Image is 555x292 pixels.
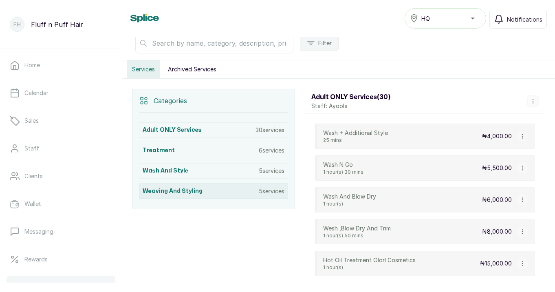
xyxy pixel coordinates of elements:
p: Wash And Blow Dry [323,192,376,201]
a: Clients [7,165,115,188]
button: Archived Services [163,60,221,78]
button: Services [127,60,160,78]
p: 1 hour(s) [323,201,376,207]
p: 25 mins [323,137,388,144]
p: Wesh ,Blow Dry And Trim [323,224,391,232]
p: 6 services [259,146,284,155]
h3: Treatment [143,146,175,155]
div: Wash + Additional Style25 mins [323,129,388,144]
p: ₦5,500.00 [482,164,512,172]
button: HQ [405,8,486,29]
p: FH [13,20,21,29]
h3: Adult ONLY Services ( 30 ) [311,92,390,102]
button: Filter [300,35,339,51]
div: Wash N Go1 hour(s) 30 mins [323,161,363,175]
a: Calendar [7,82,115,104]
p: 5 services [259,187,284,195]
p: Wallet [24,200,41,208]
p: Fluff n Puff Hair [31,20,83,29]
p: Rewards [24,255,48,263]
div: Hot Oil Treatment Olorl Cosmetics1 hour(s) [323,256,416,271]
div: Wash And Blow Dry1 hour(s) [323,192,376,207]
a: Home [7,54,115,77]
a: Staff [7,137,115,160]
p: Messaging [24,228,53,236]
p: ₦4,000.00 [482,132,512,140]
p: 30 services [255,126,284,134]
p: ₦8,000.00 [482,228,512,236]
h3: Weaving and styling [143,187,203,195]
h3: Adult ONLY Services [143,126,202,134]
p: Clients [24,172,43,180]
a: Wallet [7,192,115,215]
p: 1 hour(s) 50 mins [323,232,391,239]
input: Search by name, category, description, price [135,33,293,53]
p: Staff [24,144,39,153]
p: Wash + Additional Style [323,129,388,137]
p: Home [24,61,40,69]
p: 1 hour(s) [323,264,416,271]
span: Filter [318,39,332,47]
p: ₦6,000.00 [482,196,512,204]
span: HQ [421,14,430,23]
p: Hot Oil Treatment Olorl Cosmetics [323,256,416,264]
span: Notifications [507,15,542,24]
p: Sales [24,117,39,125]
div: Wesh ,Blow Dry And Trim1 hour(s) 50 mins [323,224,391,239]
p: Wash N Go [323,161,363,169]
p: 1 hour(s) 30 mins [323,169,363,175]
a: Sales [7,109,115,132]
p: Staff: Ayoola [311,102,390,110]
button: Notifications [489,10,547,29]
a: Messaging [7,220,115,243]
p: ₦15,000.00 [480,259,512,268]
p: Calendar [24,89,48,97]
a: Rewards [7,248,115,271]
h3: Wash and style [143,167,188,175]
p: Categories [154,96,187,106]
p: 5 services [259,167,284,175]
